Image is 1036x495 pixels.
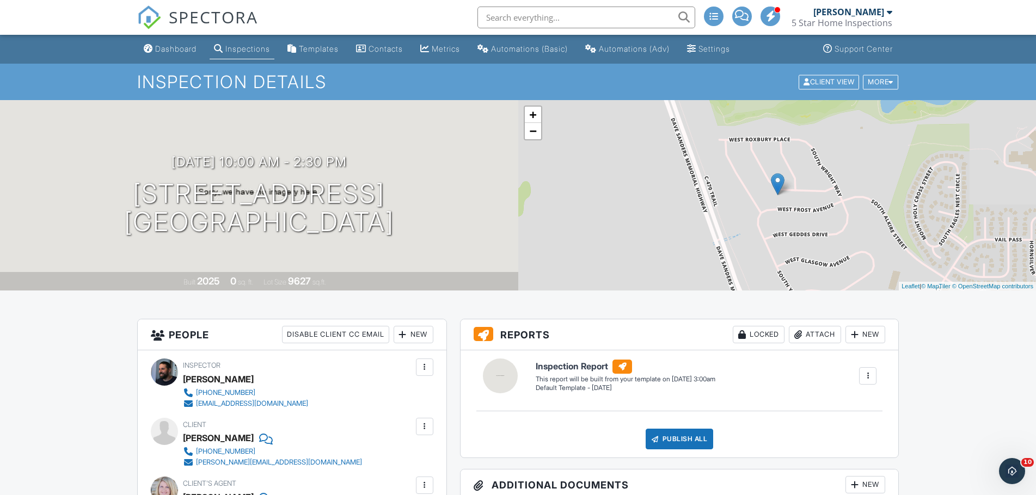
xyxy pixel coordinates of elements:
[536,375,715,383] div: This report will be built from your template on [DATE] 3:00am
[491,44,568,53] div: Automations (Basic)
[238,278,253,286] span: sq. ft.
[196,399,308,408] div: [EMAIL_ADDRESS][DOMAIN_NAME]
[183,457,362,468] a: [PERSON_NAME][EMAIL_ADDRESS][DOMAIN_NAME]
[646,429,714,449] div: Publish All
[312,278,326,286] span: sq.ft.
[733,326,784,343] div: Locked
[394,326,433,343] div: New
[432,44,460,53] div: Metrics
[477,7,695,28] input: Search everything...
[599,44,670,53] div: Automations (Adv)
[210,39,274,59] a: Inspections
[899,282,1036,291] div: |
[183,446,362,457] a: [PHONE_NUMBER]
[525,123,541,139] a: Zoom out
[473,39,572,59] a: Automations (Basic)
[196,447,255,456] div: [PHONE_NUMBER]
[183,371,254,387] div: [PERSON_NAME]
[863,75,898,89] div: More
[952,283,1033,289] a: © OpenStreetMap contributors
[683,39,734,59] a: Settings
[124,180,394,237] h1: [STREET_ADDRESS] [GEOGRAPHIC_DATA]
[183,430,254,446] div: [PERSON_NAME]
[845,476,885,493] div: New
[183,479,236,487] span: Client's Agent
[137,72,899,91] h1: Inspection Details
[581,39,674,59] a: Automations (Advanced)
[183,278,195,286] span: Built
[921,283,951,289] a: © MapTiler
[369,44,403,53] div: Contacts
[169,5,258,28] span: SPECTORA
[196,458,362,467] div: [PERSON_NAME][EMAIL_ADDRESS][DOMAIN_NAME]
[536,360,715,374] h6: Inspection Report
[789,326,841,343] div: Attach
[139,39,201,59] a: Dashboard
[171,154,347,169] h3: [DATE] 10:00 am - 2:30 pm
[698,44,730,53] div: Settings
[183,361,220,369] span: Inspector
[525,107,541,123] a: Zoom in
[813,7,884,17] div: [PERSON_NAME]
[845,326,885,343] div: New
[196,388,255,397] div: [PHONE_NUMBER]
[792,17,892,28] div: 5 Star Home Inspections
[283,39,343,59] a: Templates
[416,39,464,59] a: Metrics
[299,44,339,53] div: Templates
[183,398,308,409] a: [EMAIL_ADDRESS][DOMAIN_NAME]
[999,458,1025,484] iframe: Intercom live chat
[137,5,161,29] img: The Best Home Inspection Software - Spectora
[799,75,859,89] div: Client View
[902,283,919,289] a: Leaflet
[225,44,270,53] div: Inspections
[798,77,862,85] a: Client View
[137,15,258,38] a: SPECTORA
[183,387,308,398] a: [PHONE_NUMBER]
[835,44,893,53] div: Support Center
[197,275,220,287] div: 2025
[352,39,407,59] a: Contacts
[819,39,897,59] a: Support Center
[536,383,715,393] div: Default Template - [DATE]
[288,275,311,287] div: 9627
[155,44,197,53] div: Dashboard
[461,319,899,350] h3: Reports
[183,420,206,429] span: Client
[138,319,446,350] h3: People
[230,275,236,287] div: 0
[1021,458,1034,467] span: 10
[282,326,389,343] div: Disable Client CC Email
[263,278,286,286] span: Lot Size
